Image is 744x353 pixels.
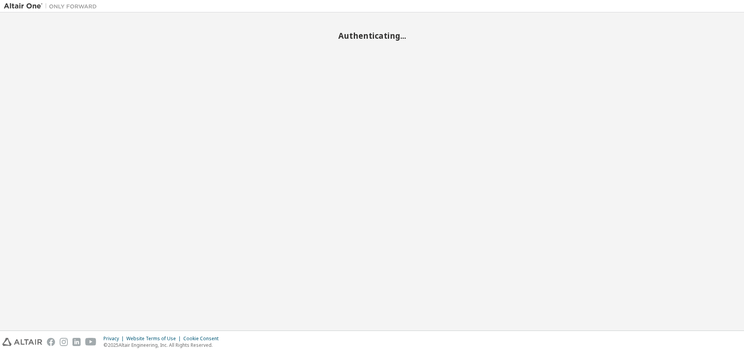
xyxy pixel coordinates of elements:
img: altair_logo.svg [2,338,42,346]
img: linkedin.svg [72,338,81,346]
img: youtube.svg [85,338,96,346]
p: © 2025 Altair Engineering, Inc. All Rights Reserved. [103,342,223,348]
div: Website Terms of Use [126,336,183,342]
img: Altair One [4,2,101,10]
img: instagram.svg [60,338,68,346]
div: Privacy [103,336,126,342]
h2: Authenticating... [4,31,740,41]
img: facebook.svg [47,338,55,346]
div: Cookie Consent [183,336,223,342]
